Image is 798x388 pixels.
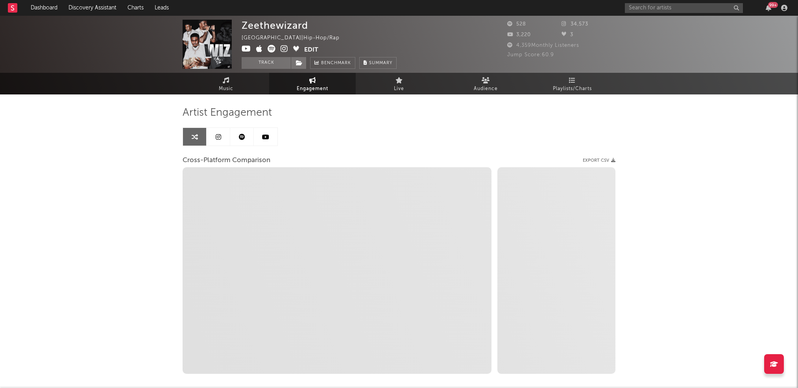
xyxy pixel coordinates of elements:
[183,108,272,118] span: Artist Engagement
[297,84,328,94] span: Engagement
[562,32,573,37] span: 3
[242,57,291,69] button: Track
[269,73,356,94] a: Engagement
[242,20,308,31] div: Zeethewizard
[507,32,531,37] span: 3,220
[553,84,592,94] span: Playlists/Charts
[529,73,615,94] a: Playlists/Charts
[768,2,778,8] div: 99 +
[474,84,498,94] span: Audience
[183,156,270,165] span: Cross-Platform Comparison
[583,158,615,163] button: Export CSV
[321,59,351,68] span: Benchmark
[507,22,526,27] span: 528
[766,5,771,11] button: 99+
[310,57,355,69] a: Benchmark
[562,22,588,27] span: 34,573
[507,52,554,57] span: Jump Score: 60.9
[304,45,318,55] button: Edit
[442,73,529,94] a: Audience
[242,33,349,43] div: [GEOGRAPHIC_DATA] | Hip-Hop/Rap
[356,73,442,94] a: Live
[369,61,392,65] span: Summary
[183,73,269,94] a: Music
[219,84,233,94] span: Music
[359,57,397,69] button: Summary
[394,84,404,94] span: Live
[507,43,579,48] span: 4,359 Monthly Listeners
[625,3,743,13] input: Search for artists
